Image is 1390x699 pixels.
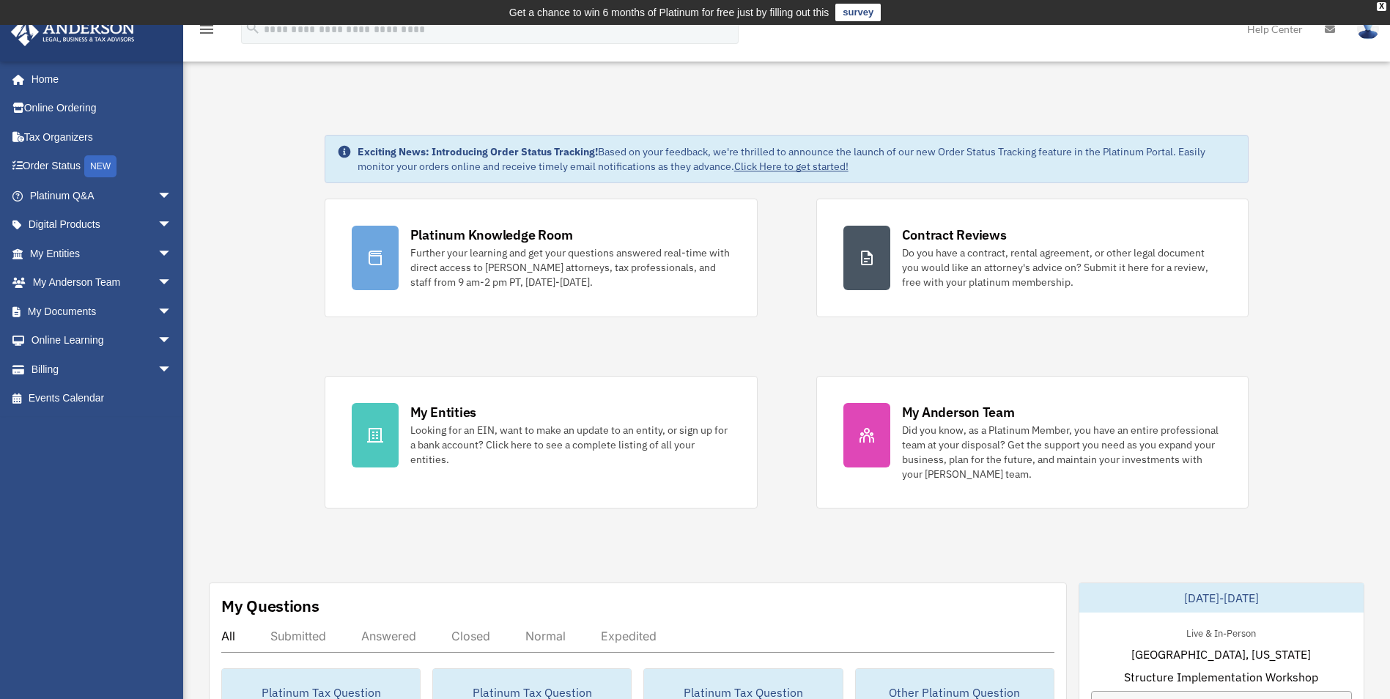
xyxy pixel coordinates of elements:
span: [GEOGRAPHIC_DATA], [US_STATE] [1131,646,1311,663]
a: Tax Organizers [10,122,194,152]
a: My Anderson Teamarrow_drop_down [10,268,194,297]
a: My Documentsarrow_drop_down [10,297,194,326]
span: arrow_drop_down [158,181,187,211]
span: arrow_drop_down [158,297,187,327]
div: My Entities [410,403,476,421]
div: My Anderson Team [902,403,1015,421]
span: arrow_drop_down [158,268,187,298]
a: Online Learningarrow_drop_down [10,326,194,355]
div: [DATE]-[DATE] [1079,583,1364,613]
a: survey [835,4,881,21]
div: Further your learning and get your questions answered real-time with direct access to [PERSON_NAM... [410,245,731,289]
a: My Entities Looking for an EIN, want to make an update to an entity, or sign up for a bank accoun... [325,376,758,508]
a: Digital Productsarrow_drop_down [10,210,194,240]
div: Answered [361,629,416,643]
i: menu [198,21,215,38]
a: Order StatusNEW [10,152,194,182]
div: Contract Reviews [902,226,1007,244]
div: Get a chance to win 6 months of Platinum for free just by filling out this [509,4,829,21]
div: Looking for an EIN, want to make an update to an entity, or sign up for a bank account? Click her... [410,423,731,467]
a: Home [10,64,187,94]
i: search [245,20,261,36]
div: Live & In-Person [1175,624,1268,640]
div: Closed [451,629,490,643]
a: Platinum Knowledge Room Further your learning and get your questions answered real-time with dire... [325,199,758,317]
div: Expedited [601,629,657,643]
div: Do you have a contract, rental agreement, or other legal document you would like an attorney's ad... [902,245,1222,289]
div: Based on your feedback, we're thrilled to announce the launch of our new Order Status Tracking fe... [358,144,1237,174]
strong: Exciting News: Introducing Order Status Tracking! [358,145,598,158]
a: Billingarrow_drop_down [10,355,194,384]
a: My Anderson Team Did you know, as a Platinum Member, you have an entire professional team at your... [816,376,1249,508]
span: arrow_drop_down [158,239,187,269]
div: Normal [525,629,566,643]
a: My Entitiesarrow_drop_down [10,239,194,268]
a: Online Ordering [10,94,194,123]
span: arrow_drop_down [158,326,187,356]
div: My Questions [221,595,319,617]
div: All [221,629,235,643]
span: Structure Implementation Workshop [1124,668,1318,686]
a: menu [198,26,215,38]
img: User Pic [1357,18,1379,40]
img: Anderson Advisors Platinum Portal [7,18,139,46]
div: close [1377,2,1386,11]
div: Submitted [270,629,326,643]
a: Events Calendar [10,384,194,413]
a: Platinum Q&Aarrow_drop_down [10,181,194,210]
a: Contract Reviews Do you have a contract, rental agreement, or other legal document you would like... [816,199,1249,317]
span: arrow_drop_down [158,210,187,240]
div: NEW [84,155,117,177]
div: Platinum Knowledge Room [410,226,573,244]
a: Click Here to get started! [734,160,849,173]
span: arrow_drop_down [158,355,187,385]
div: Did you know, as a Platinum Member, you have an entire professional team at your disposal? Get th... [902,423,1222,481]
